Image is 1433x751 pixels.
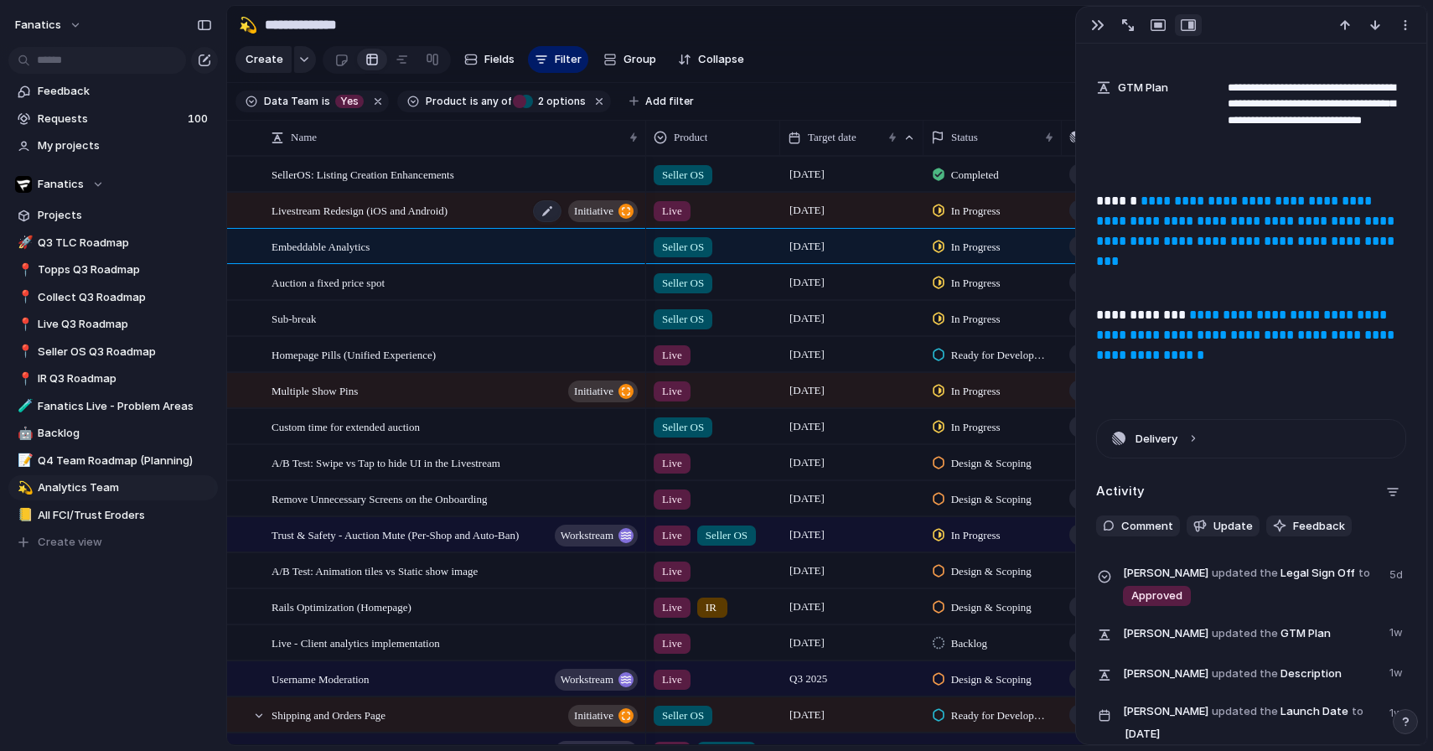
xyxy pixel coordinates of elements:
button: 📍 [15,316,32,333]
span: Projects [38,207,212,224]
span: [DATE] [785,381,829,401]
a: Feedback [8,79,218,104]
button: 📍 [15,289,32,306]
span: Sub-break [272,308,316,328]
span: [DATE] [785,272,829,293]
button: 📍 [15,370,32,387]
div: 📒 [18,505,29,525]
span: Live Q3 Roadmap [38,316,212,333]
button: workstream [555,525,638,546]
span: is [470,94,479,109]
span: Remove Unnecessary Screens on the Onboarding [272,489,487,508]
a: 📍Collect Q3 Roadmap [8,285,218,310]
button: 🤖 [15,425,32,442]
span: Ready for Development [951,347,1048,364]
span: IR Q3 Roadmap [38,370,212,387]
span: Approved [1131,588,1182,604]
span: Name [291,129,317,146]
span: is [322,94,330,109]
a: Multiple Show Pins [1069,380,1188,401]
button: Comment [1096,515,1180,537]
span: Live - Client analytics implementation [272,633,440,652]
span: Design & Scoping [951,563,1032,580]
span: Live [662,383,682,400]
a: My projects [8,133,218,158]
button: fanatics [8,12,91,39]
span: In Progress [951,239,1001,256]
a: 🤖Backlog [8,421,218,446]
button: 💫 [235,12,261,39]
span: [DATE] [785,453,829,473]
span: Username Moderation [272,669,370,688]
button: isany of [467,92,515,111]
span: Status [951,129,978,146]
button: initiative [568,200,638,222]
span: Data Team [264,94,318,109]
span: Filter [555,51,582,68]
a: Shipping and Orders Page [1069,704,1188,726]
a: 📍IR Q3 Roadmap [8,366,218,391]
div: 📝 [18,451,29,470]
button: Collapse [671,46,751,73]
span: [DATE] [785,705,829,725]
span: Launch Date [1123,702,1379,746]
button: 📍 [15,344,32,360]
a: Auction a fixed price spot [1069,272,1188,293]
span: Seller OS Q3 Roadmap [38,344,212,360]
span: Multiple Show Pins [272,381,358,400]
span: Create view [38,534,102,551]
span: options [533,94,586,109]
span: [DATE] [785,164,829,184]
span: Yes [340,94,359,109]
button: Filter [528,46,588,73]
span: SellerOS: Listing Creation Enhancements [272,164,454,184]
div: 📍 [18,261,29,280]
span: Seller OS [662,707,704,724]
span: Seller OS [662,311,704,328]
button: 🚀 [15,235,32,251]
span: A/B Test: Animation tiles vs Static show image [272,561,478,580]
a: 🚀Q3 TLC Roadmap [8,230,218,256]
span: Group [623,51,656,68]
a: Embeddable Analytics [1069,236,1188,257]
span: Seller OS [706,527,748,544]
span: Target date [808,129,856,146]
button: 📍 [15,262,32,278]
span: [DATE] [785,308,829,329]
div: 📍 [18,315,29,334]
span: My projects [38,137,212,154]
span: Live [662,203,682,220]
a: 🧪Fanatics Live - Problem Areas [8,394,218,419]
span: Live [662,563,682,580]
span: Shipping and Orders Page [272,705,385,724]
a: 📍Topps Q3 Roadmap [8,257,218,282]
span: Seller OS [662,167,704,184]
span: [DATE] [785,200,829,220]
span: Live [662,599,682,616]
span: Comment [1121,518,1173,535]
div: 📍 [18,342,29,361]
div: 📒All FCI/Trust Eroders [8,503,218,528]
span: Collect Q3 Roadmap [38,289,212,306]
span: Auction a fixed price spot [272,272,385,292]
span: [PERSON_NAME] [1123,666,1208,682]
span: Live [662,671,682,688]
span: Seller OS [662,239,704,256]
span: Add filter [645,94,694,109]
span: Ready for Development [951,707,1048,724]
span: In Progress [951,311,1001,328]
span: 2 [533,95,546,107]
span: Feedback [38,83,212,100]
button: Create [235,46,292,73]
span: initiative [574,380,613,403]
a: Remove Unnecessary Screens on the Onboarding [1069,488,1188,510]
span: In Progress [951,203,1001,220]
a: Live - Client analytics implementation [1069,632,1188,654]
button: workstream [555,669,638,691]
a: Requests100 [8,106,218,132]
span: 1w [1389,702,1406,722]
span: initiative [574,199,613,223]
span: A/B Test: Swipe vs Tap to hide UI in the Livestream [272,453,500,472]
a: Trust & Safety - Auction Mute (Per-Shop and Auto-Ban) [1069,524,1188,546]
